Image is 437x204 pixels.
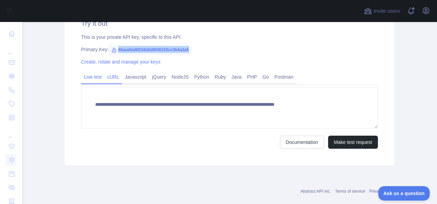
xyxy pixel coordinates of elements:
h2: Try it out [81,19,378,28]
div: ... [5,41,16,55]
a: Live test [81,71,104,82]
a: Python [191,71,212,82]
button: Invite users [362,5,401,16]
a: Javascript [122,71,149,82]
a: Terms of service [335,189,365,194]
iframe: Toggle Customer Support [378,186,430,201]
span: 6faeafda9f234d3d8f46153cc3b4a3a5 [109,45,191,55]
a: Privacy policy [369,189,394,194]
a: jQuery [149,71,169,82]
button: Make test request [328,136,378,149]
a: Postman [272,71,296,82]
div: ... [5,125,16,139]
a: Documentation [280,136,324,149]
div: This is your private API key, specific to this API. [81,34,378,41]
a: NodeJS [169,71,191,82]
a: cURL [104,71,122,82]
div: Primary Key: [81,46,378,53]
a: Abstract API Inc. [301,189,331,194]
a: Ruby [212,71,229,82]
a: PHP [244,71,260,82]
a: Create, rotate and manage your keys [81,59,160,65]
a: Java [229,71,245,82]
a: Go [260,71,272,82]
span: Invite users [373,7,400,15]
